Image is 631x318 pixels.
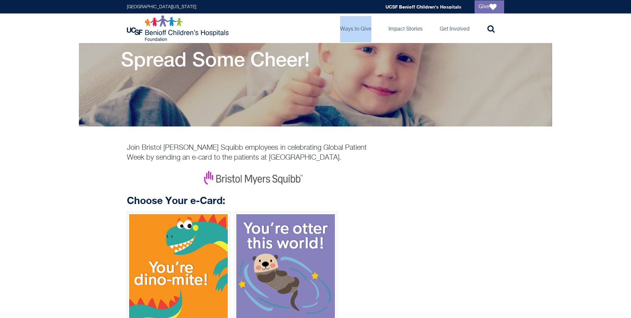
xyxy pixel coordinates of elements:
h1: Spread Some Cheer! [121,48,310,71]
a: Impact Stories [383,13,428,43]
a: [GEOGRAPHIC_DATA][US_STATE] [127,5,196,9]
a: Get Involved [434,13,475,43]
img: Logo for UCSF Benioff Children's Hospitals Foundation [127,15,230,41]
p: Join Bristol [PERSON_NAME] Squibb employees in celebrating Global Patient Week by sending an e-ca... [127,143,380,163]
a: Ways to Give [335,13,377,43]
img: Bristol Myers Squibb [204,171,303,185]
a: Give [475,0,504,13]
strong: Choose Your e-Card: [127,194,225,206]
a: UCSF Benioff Children's Hospitals [386,4,461,10]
